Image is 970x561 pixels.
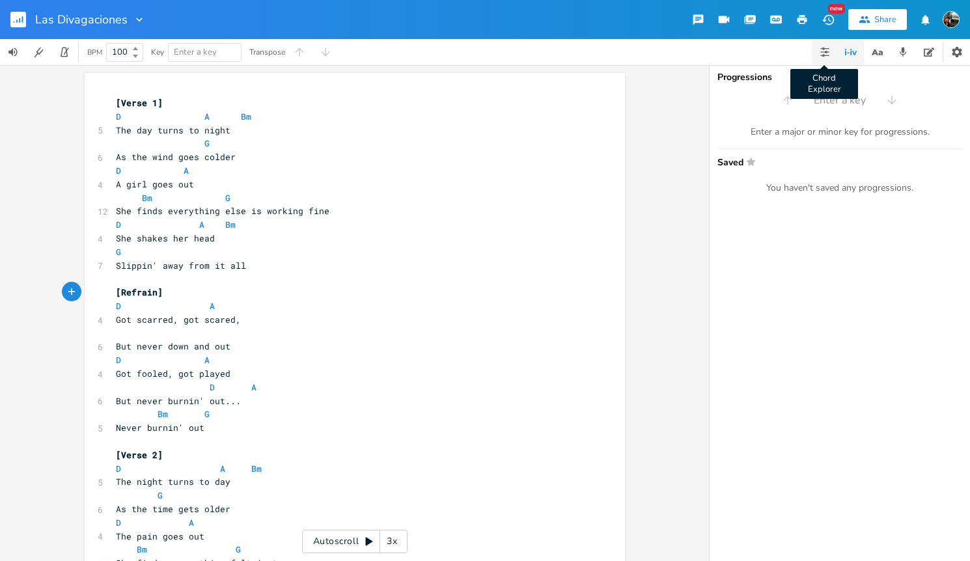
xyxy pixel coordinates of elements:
span: Saved [717,157,954,167]
span: D [116,354,121,366]
div: Transpose [249,48,285,56]
span: Bm [142,192,152,204]
span: Never burnin' out [116,422,204,433]
span: A [204,111,210,122]
span: She shakes her head [116,232,215,244]
span: G [204,408,210,420]
span: As the time gets older [116,503,230,515]
span: Bm [158,408,168,420]
span: A [184,165,189,176]
span: G [225,192,230,204]
span: But never down and out [116,340,230,352]
span: D [116,300,121,312]
span: D [116,165,121,176]
span: The pain goes out [116,530,204,542]
span: G [204,137,210,149]
div: Enter a major or minor key for progressions. [717,126,962,138]
span: G [158,489,163,501]
span: A [189,517,194,528]
div: BPM [87,49,102,56]
span: Bm [137,543,147,555]
span: [Verse 1] [116,97,163,109]
span: D [210,381,215,393]
span: Enter a key [814,93,866,108]
div: 3x [380,530,404,553]
span: A girl goes out [116,178,194,190]
div: Key [151,48,164,56]
span: D [116,111,121,122]
div: Share [874,14,896,25]
div: Progressions [717,73,962,82]
span: A [251,381,256,393]
span: Bm [241,111,251,122]
span: A [220,463,225,474]
div: You haven't saved any progressions. [717,182,962,194]
span: A [204,354,210,366]
span: She finds everything else is working fine [116,205,329,217]
button: New [815,8,841,31]
span: Got scarred, got scared, [116,314,241,325]
span: D [116,463,121,474]
span: [Refrain] [116,286,163,298]
button: Share [848,9,907,30]
span: Las Divagaciones [35,14,128,25]
span: D [116,517,121,528]
span: Enter a key [174,46,217,58]
div: New [828,4,845,14]
span: [Verse 2] [116,449,163,461]
span: The day turns to night [116,124,230,136]
span: The night turns to day [116,476,230,487]
img: Michaell Bilon [943,11,960,28]
div: Autoscroll [302,530,408,553]
span: G [236,543,241,555]
span: A [199,219,204,230]
span: But never burnin' out... [116,395,241,407]
span: Got fooled, got played [116,368,230,379]
span: G [116,246,121,258]
span: Bm [251,463,262,474]
span: A [210,300,215,312]
span: D [116,219,121,230]
span: As the wind goes colder [116,151,236,163]
span: Bm [225,219,236,230]
span: Slippin' away from it all [116,260,246,271]
button: Chord Explorer [812,39,838,65]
